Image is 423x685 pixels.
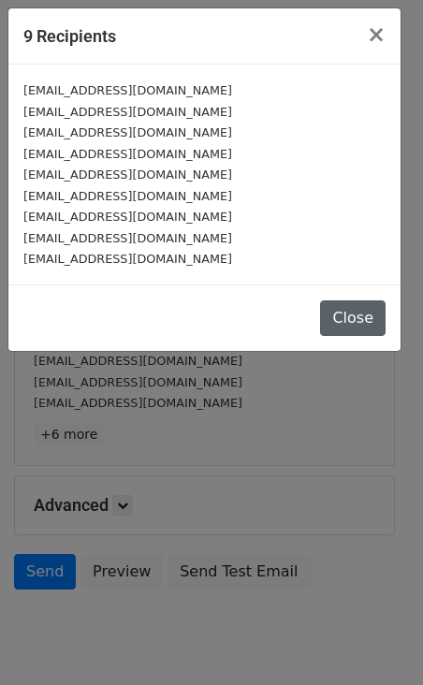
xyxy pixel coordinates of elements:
[23,23,116,49] h5: 9 Recipients
[23,147,232,161] small: [EMAIL_ADDRESS][DOMAIN_NAME]
[23,105,232,119] small: [EMAIL_ADDRESS][DOMAIN_NAME]
[320,300,386,336] button: Close
[23,83,232,97] small: [EMAIL_ADDRESS][DOMAIN_NAME]
[23,231,232,245] small: [EMAIL_ADDRESS][DOMAIN_NAME]
[23,125,232,139] small: [EMAIL_ADDRESS][DOMAIN_NAME]
[23,189,232,203] small: [EMAIL_ADDRESS][DOMAIN_NAME]
[367,22,386,48] span: ×
[23,210,232,224] small: [EMAIL_ADDRESS][DOMAIN_NAME]
[23,168,232,182] small: [EMAIL_ADDRESS][DOMAIN_NAME]
[23,252,232,266] small: [EMAIL_ADDRESS][DOMAIN_NAME]
[352,8,401,61] button: Close
[329,595,423,685] iframe: Chat Widget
